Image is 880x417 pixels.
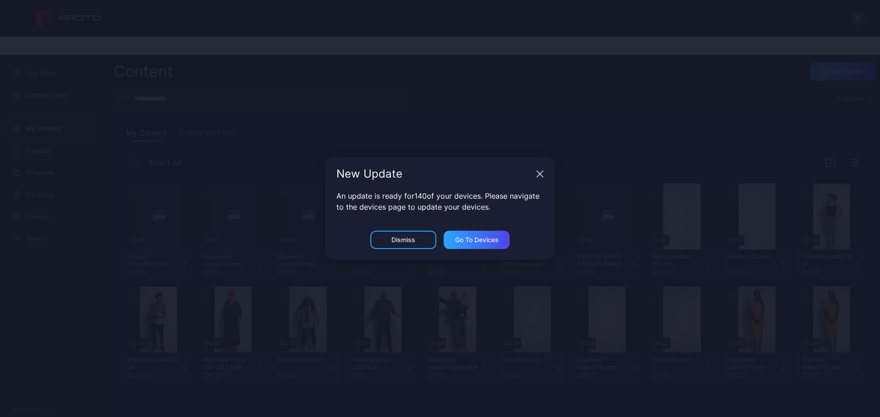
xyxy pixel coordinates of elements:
[444,231,510,249] button: Go to devices
[391,236,415,244] div: Dismiss
[336,190,544,212] p: An update is ready for 140 of your devices. Please navigate to the devices page to update your de...
[336,168,533,179] div: New Update
[455,236,499,244] div: Go to devices
[370,231,436,249] button: Dismiss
